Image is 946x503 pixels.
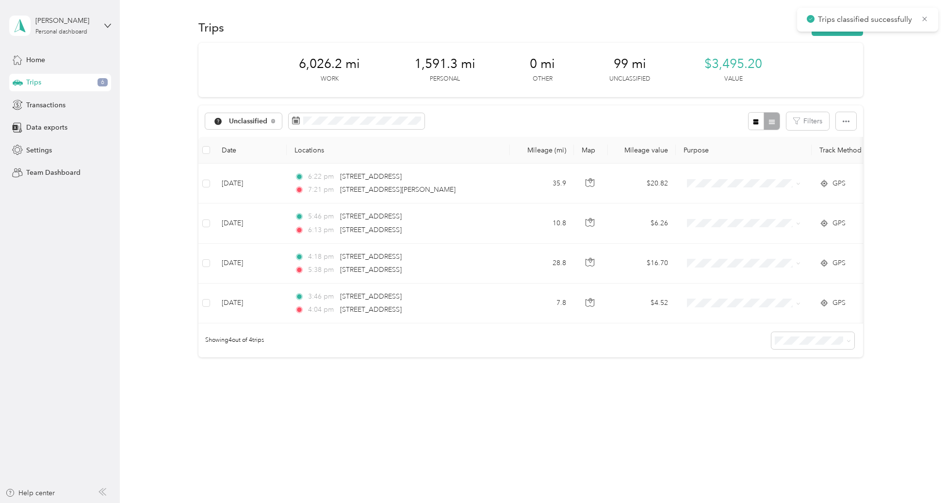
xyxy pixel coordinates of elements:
td: $6.26 [608,203,676,243]
span: GPS [832,258,846,268]
span: 3:46 pm [308,291,336,302]
span: 6 [98,78,108,87]
span: [STREET_ADDRESS][PERSON_NAME] [340,185,456,194]
p: Other [533,75,553,84]
p: Value [724,75,743,84]
p: Trips classified successfully [818,14,914,26]
span: [STREET_ADDRESS] [340,292,402,301]
td: 7.8 [510,284,574,323]
span: [STREET_ADDRESS] [340,172,402,181]
span: 6,026.2 mi [299,56,360,72]
div: Personal dashboard [35,29,87,35]
p: Unclassified [609,75,650,84]
span: GPS [832,178,846,189]
iframe: Everlance-gr Chat Button Frame [892,449,946,503]
th: Locations [287,137,510,164]
button: Filters [786,112,829,130]
span: 6:13 pm [308,225,336,235]
span: [STREET_ADDRESS] [340,252,402,261]
span: Home [26,55,45,65]
td: [DATE] [214,284,287,323]
span: 99 mi [614,56,646,72]
span: 7:21 pm [308,184,336,195]
span: [STREET_ADDRESS] [340,305,402,314]
th: Mileage (mi) [510,137,574,164]
button: Help center [5,488,55,498]
span: Trips [26,77,41,87]
span: [STREET_ADDRESS] [340,226,402,234]
td: [DATE] [214,203,287,243]
span: 6:22 pm [308,171,336,182]
div: [PERSON_NAME] [35,16,96,26]
span: [STREET_ADDRESS] [340,212,402,220]
th: Map [574,137,608,164]
span: 0 mi [530,56,555,72]
td: 10.8 [510,203,574,243]
h1: Trips [198,22,224,33]
span: 5:46 pm [308,211,336,222]
span: GPS [832,298,846,308]
td: 35.9 [510,164,574,203]
td: 28.8 [510,244,574,284]
td: [DATE] [214,244,287,284]
span: 1,591.3 mi [414,56,475,72]
th: Track Method [812,137,880,164]
td: [DATE] [214,164,287,203]
td: $16.70 [608,244,676,284]
th: Mileage value [608,137,676,164]
th: Date [214,137,287,164]
span: Team Dashboard [26,168,81,178]
span: Transactions [26,100,65,110]
span: Showing 4 out of 4 trips [198,336,264,345]
th: Purpose [676,137,812,164]
td: $4.52 [608,284,676,323]
span: Data exports [26,122,67,133]
span: 4:18 pm [308,251,336,262]
span: $3,495.20 [704,56,762,72]
span: 4:04 pm [308,304,336,315]
p: Work [321,75,339,84]
span: [STREET_ADDRESS] [340,266,402,274]
span: GPS [832,218,846,229]
span: 5:38 pm [308,265,336,275]
td: $20.82 [608,164,676,203]
span: Unclassified [229,118,268,125]
p: Personal [430,75,460,84]
span: Settings [26,145,52,155]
